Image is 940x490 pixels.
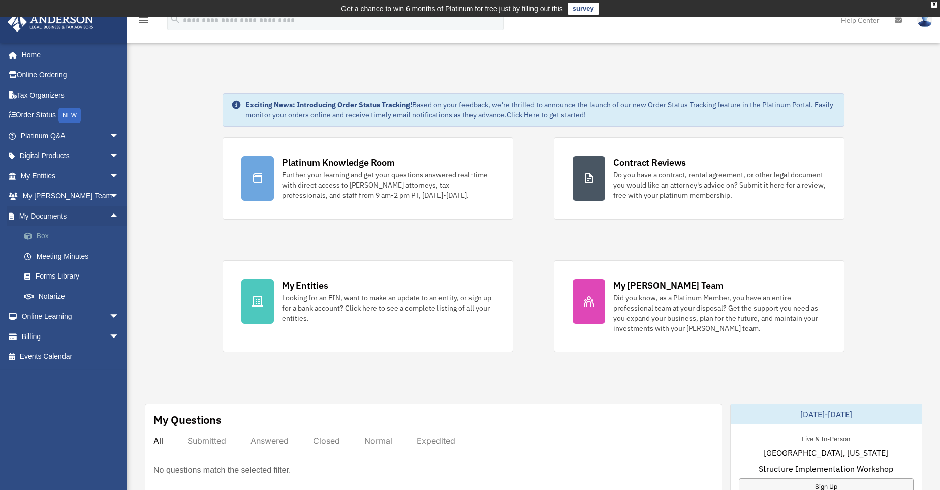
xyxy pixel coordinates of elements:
[554,260,844,352] a: My [PERSON_NAME] Team Did you know, as a Platinum Member, you have an entire professional team at...
[187,436,226,446] div: Submitted
[7,307,135,327] a: Online Learningarrow_drop_down
[568,3,599,15] a: survey
[153,412,222,427] div: My Questions
[7,65,135,85] a: Online Ordering
[794,433,858,443] div: Live & In-Person
[109,166,130,187] span: arrow_drop_down
[153,463,291,477] p: No questions match the selected filter.
[341,3,563,15] div: Get a chance to win 6 months of Platinum for free just by filling out this
[245,100,412,109] strong: Exciting News: Introducing Order Status Tracking!
[282,170,494,200] div: Further your learning and get your questions answered real-time with direct access to [PERSON_NAM...
[917,13,932,27] img: User Pic
[109,126,130,146] span: arrow_drop_down
[417,436,455,446] div: Expedited
[170,14,181,25] i: search
[313,436,340,446] div: Closed
[109,146,130,167] span: arrow_drop_down
[364,436,392,446] div: Normal
[223,260,513,352] a: My Entities Looking for an EIN, want to make an update to an entity, or sign up for a bank accoun...
[613,293,826,333] div: Did you know, as a Platinum Member, you have an entire professional team at your disposal? Get th...
[109,307,130,327] span: arrow_drop_down
[507,110,586,119] a: Click Here to get started!
[109,206,130,227] span: arrow_drop_up
[109,326,130,347] span: arrow_drop_down
[14,246,135,266] a: Meeting Minutes
[282,279,328,292] div: My Entities
[14,226,135,247] a: Box
[14,266,135,287] a: Forms Library
[153,436,163,446] div: All
[109,186,130,207] span: arrow_drop_down
[7,45,130,65] a: Home
[554,137,844,220] a: Contract Reviews Do you have a contract, rental agreement, or other legal document you would like...
[731,404,922,424] div: [DATE]-[DATE]
[58,108,81,123] div: NEW
[282,293,494,323] div: Looking for an EIN, want to make an update to an entity, or sign up for a bank account? Click her...
[245,100,836,120] div: Based on your feedback, we're thrilled to announce the launch of our new Order Status Tracking fe...
[7,85,135,105] a: Tax Organizers
[137,14,149,26] i: menu
[7,326,135,347] a: Billingarrow_drop_down
[613,156,686,169] div: Contract Reviews
[613,279,724,292] div: My [PERSON_NAME] Team
[137,18,149,26] a: menu
[7,105,135,126] a: Order StatusNEW
[7,206,135,226] a: My Documentsarrow_drop_up
[759,463,893,475] span: Structure Implementation Workshop
[7,126,135,146] a: Platinum Q&Aarrow_drop_down
[250,436,289,446] div: Answered
[7,347,135,367] a: Events Calendar
[14,286,135,307] a: Notarize
[7,186,135,206] a: My [PERSON_NAME] Teamarrow_drop_down
[613,170,826,200] div: Do you have a contract, rental agreement, or other legal document you would like an attorney's ad...
[282,156,395,169] div: Platinum Knowledge Room
[7,166,135,186] a: My Entitiesarrow_drop_down
[764,447,888,459] span: [GEOGRAPHIC_DATA], [US_STATE]
[5,12,97,32] img: Anderson Advisors Platinum Portal
[931,2,937,8] div: close
[223,137,513,220] a: Platinum Knowledge Room Further your learning and get your questions answered real-time with dire...
[7,146,135,166] a: Digital Productsarrow_drop_down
